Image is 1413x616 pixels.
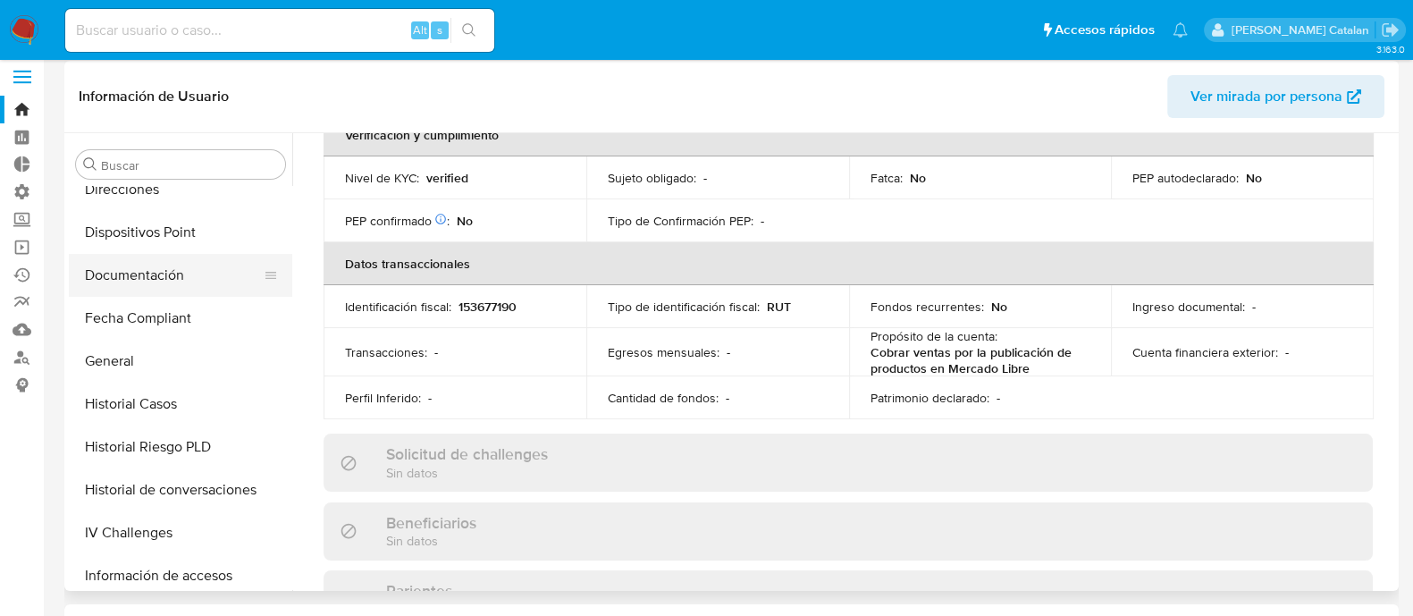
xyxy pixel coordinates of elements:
[65,19,494,42] input: Buscar usuario o caso...
[69,383,292,426] button: Historial Casos
[1132,299,1245,315] p: Ingreso documental :
[83,157,97,172] button: Buscar
[1381,21,1400,39] a: Salir
[991,299,1007,315] p: No
[910,170,926,186] p: No
[79,88,229,105] h1: Información de Usuario
[345,213,450,229] p: PEP confirmado :
[69,297,292,340] button: Fecha Compliant
[871,299,984,315] p: Fondos recurrentes :
[345,344,427,360] p: Transacciones :
[437,21,442,38] span: s
[726,390,729,406] p: -
[871,390,989,406] p: Patrimonio declarado :
[1190,75,1342,118] span: Ver mirada por persona
[1231,21,1375,38] p: rociodaniela.benavidescatalan@mercadolibre.cl
[997,390,1000,406] p: -
[324,242,1374,285] th: Datos transaccionales
[386,444,548,464] h3: Solicitud de challenges
[1132,344,1278,360] p: Cuenta financiera exterior :
[69,211,292,254] button: Dispositivos Point
[608,344,719,360] p: Egresos mensuales :
[413,21,427,38] span: Alt
[871,328,997,344] p: Propósito de la cuenta :
[1246,170,1262,186] p: No
[1167,75,1384,118] button: Ver mirada por persona
[69,426,292,468] button: Historial Riesgo PLD
[69,340,292,383] button: General
[428,390,432,406] p: -
[727,344,730,360] p: -
[345,390,421,406] p: Perfil Inferido :
[426,170,468,186] p: verified
[1132,170,1239,186] p: PEP autodeclarado :
[767,299,791,315] p: RUT
[324,434,1373,492] div: Solicitud de challengesSin datos
[386,513,476,533] h3: Beneficiarios
[69,511,292,554] button: IV Challenges
[608,170,696,186] p: Sujeto obligado :
[386,464,548,481] p: Sin datos
[1173,22,1188,38] a: Notificaciones
[761,213,764,229] p: -
[1285,344,1289,360] p: -
[69,468,292,511] button: Historial de conversaciones
[1055,21,1155,39] span: Accesos rápidos
[69,554,292,597] button: Información de accesos
[69,254,278,297] button: Documentación
[457,213,473,229] p: No
[450,18,487,43] button: search-icon
[608,299,760,315] p: Tipo de identificación fiscal :
[703,170,707,186] p: -
[324,502,1373,561] div: BeneficiariosSin datos
[101,157,278,173] input: Buscar
[345,170,419,186] p: Nivel de KYC :
[608,213,753,229] p: Tipo de Confirmación PEP :
[458,299,517,315] p: 153677190
[871,344,1083,376] p: Cobrar ventas por la publicación de productos en Mercado Libre
[1252,299,1256,315] p: -
[386,532,476,549] p: Sin datos
[386,581,452,601] h3: Parientes
[324,114,1374,156] th: Verificación y cumplimiento
[69,168,292,211] button: Direcciones
[608,390,719,406] p: Cantidad de fondos :
[871,170,903,186] p: Fatca :
[434,344,438,360] p: -
[345,299,451,315] p: Identificación fiscal :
